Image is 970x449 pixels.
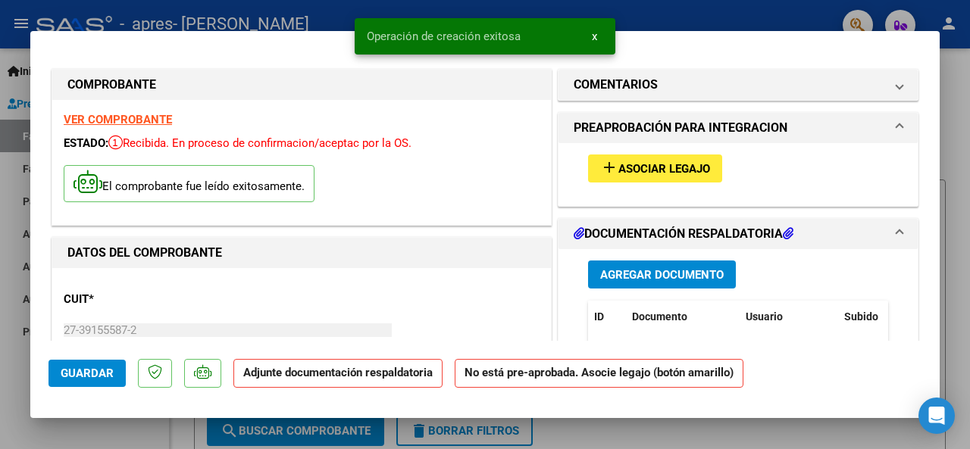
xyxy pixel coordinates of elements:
[61,366,114,380] span: Guardar
[588,301,626,333] datatable-header-cell: ID
[559,70,918,100] mat-expansion-panel-header: COMENTARIOS
[838,301,914,333] datatable-header-cell: Subido
[844,310,878,323] span: Subido
[588,260,736,288] button: Agregar Documento
[574,119,787,137] h1: PREAPROBACIÓN PARA INTEGRACION
[600,158,618,176] mat-icon: add
[367,29,521,44] span: Operación de creación exitosa
[600,268,724,282] span: Agregar Documento
[64,291,206,308] p: CUIT
[574,225,793,243] h1: DOCUMENTACIÓN RESPALDATORIA
[559,113,918,143] mat-expansion-panel-header: PREAPROBACIÓN PARA INTEGRACION
[243,366,433,379] strong: Adjunte documentación respaldatoria
[588,154,722,182] button: Asociar Legajo
[740,301,838,333] datatable-header-cell: Usuario
[618,162,710,176] span: Asociar Legajo
[67,77,156,92] strong: COMPROBANTE
[455,359,743,388] strong: No está pre-aprobada. Asocie legajo (botón amarillo)
[108,136,411,150] span: Recibida. En proceso de confirmacion/aceptac por la OS.
[48,360,126,387] button: Guardar
[64,165,314,202] p: El comprobante fue leído exitosamente.
[64,113,172,126] a: VER COMPROBANTE
[559,143,918,206] div: PREAPROBACIÓN PARA INTEGRACION
[592,30,597,43] span: x
[626,301,740,333] datatable-header-cell: Documento
[580,23,609,50] button: x
[746,310,783,323] span: Usuario
[559,219,918,249] mat-expansion-panel-header: DOCUMENTACIÓN RESPALDATORIA
[64,136,108,150] span: ESTADO:
[632,310,687,323] span: Documento
[574,76,658,94] h1: COMENTARIOS
[67,245,222,260] strong: DATOS DEL COMPROBANTE
[918,398,955,434] div: Open Intercom Messenger
[594,310,604,323] span: ID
